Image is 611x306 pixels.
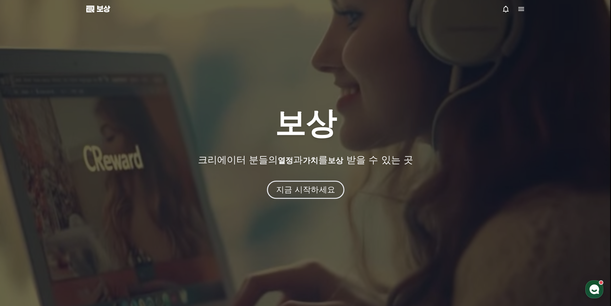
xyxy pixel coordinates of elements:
[59,214,66,219] span: 대화
[2,204,42,220] a: 홈
[267,180,344,199] button: 지금 시작하세요
[293,154,303,165] font: 과
[83,204,123,220] a: 설정
[86,4,110,14] a: 보상
[269,188,343,194] a: 지금 시작하세요
[328,156,343,165] font: 보상
[303,156,318,165] font: 가치
[20,213,24,218] span: 홈
[198,154,278,165] font: 크리에이터 분들의
[42,204,83,220] a: 대화
[276,185,335,194] font: 지금 시작하세요
[346,154,413,165] font: 받을 수 있는 곳
[275,105,336,141] font: 보상
[318,154,328,165] font: 를
[278,156,293,165] font: 열정
[97,4,110,13] font: 보상
[99,213,107,218] span: 설정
